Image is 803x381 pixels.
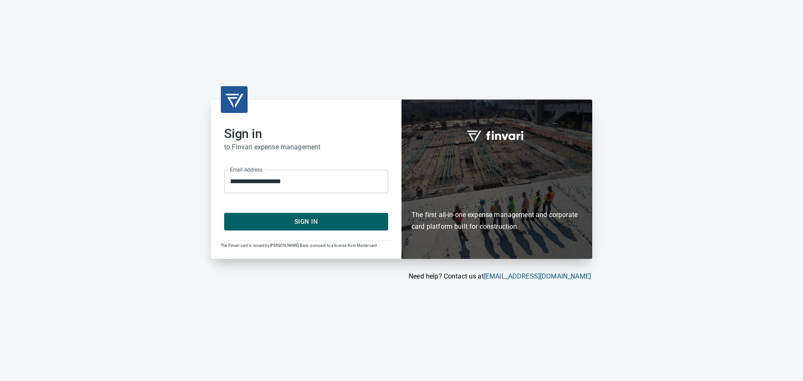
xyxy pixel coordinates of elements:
h6: The first all-in-one expense management and corporate card platform built for construction. [412,161,582,233]
img: fullword_logo_white.png [465,126,528,145]
a: [EMAIL_ADDRESS][DOMAIN_NAME] [484,272,591,280]
h6: to Finvari expense management [224,141,388,153]
p: Need help? Contact us at [211,271,591,281]
span: The Finvari card is issued by [PERSON_NAME] Bank, pursuant to a license from Mastercard [221,243,377,248]
div: Finvari [401,100,592,259]
h2: Sign in [224,126,388,141]
span: Sign In [233,216,379,227]
img: transparent_logo.png [224,89,244,110]
button: Sign In [224,213,388,230]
